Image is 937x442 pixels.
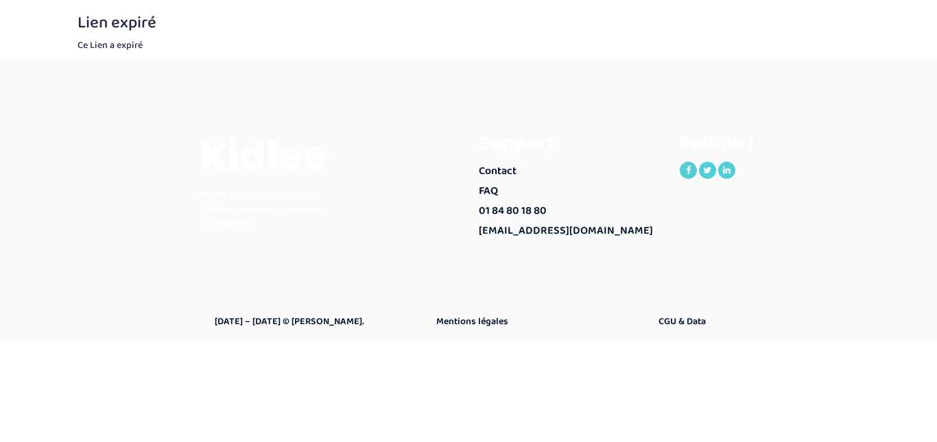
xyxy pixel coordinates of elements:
[200,188,337,230] p: Kidlee, la solution de garde d’enfant innovante, ludique et intelligente !
[479,182,659,201] a: FAQ
[78,14,859,32] h3: Lien expiré
[479,201,659,221] a: 01 84 80 18 80
[200,132,337,182] h3: Kidlee
[479,221,659,241] a: [EMAIL_ADDRESS][DOMAIN_NAME]
[680,132,860,155] h3: Follow !
[436,315,637,328] a: Mentions légales
[479,132,659,155] h3: Support
[479,162,659,182] a: Contact
[215,315,416,328] a: [DATE] – [DATE] © [PERSON_NAME].
[78,38,859,52] p: Ce Lien a expiré
[659,315,859,328] a: CGU & Data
